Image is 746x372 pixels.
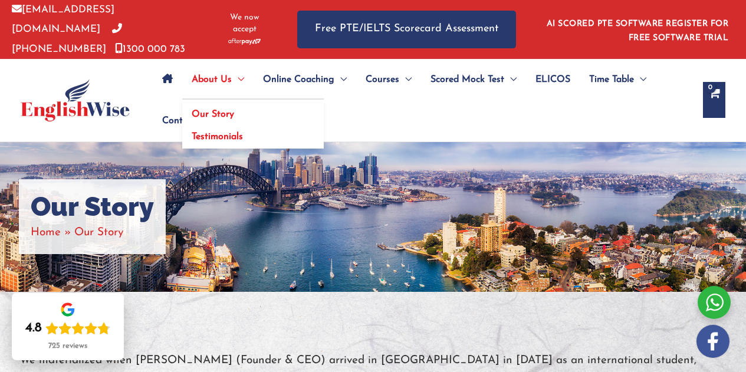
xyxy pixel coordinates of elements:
[526,59,580,100] a: ELICOS
[21,79,130,121] img: cropped-ew-logo
[356,59,421,100] a: CoursesMenu Toggle
[48,341,87,351] div: 725 reviews
[535,59,570,100] span: ELICOS
[221,12,268,35] span: We now accept
[430,59,504,100] span: Scored Mock Test
[504,59,517,100] span: Menu Toggle
[703,82,725,118] a: View Shopping Cart, empty
[153,100,196,141] a: Contact
[182,59,254,100] a: About UsMenu Toggle
[31,223,154,242] nav: Breadcrumbs
[192,132,243,141] span: Testimonials
[634,59,646,100] span: Menu Toggle
[25,320,110,337] div: Rating: 4.8 out of 5
[334,59,347,100] span: Menu Toggle
[192,110,234,119] span: Our Story
[115,44,185,54] a: 1300 000 783
[547,19,729,42] a: AI SCORED PTE SOFTWARE REGISTER FOR FREE SOFTWARE TRIAL
[31,191,154,223] h1: Our Story
[12,5,114,34] a: [EMAIL_ADDRESS][DOMAIN_NAME]
[162,100,196,141] span: Contact
[399,59,412,100] span: Menu Toggle
[74,227,123,238] span: Our Story
[25,320,42,337] div: 4.8
[263,59,334,100] span: Online Coaching
[254,59,356,100] a: Online CoachingMenu Toggle
[192,59,232,100] span: About Us
[540,10,734,48] aside: Header Widget 1
[696,325,729,358] img: white-facebook.png
[182,100,324,122] a: Our Story
[12,24,122,54] a: [PHONE_NUMBER]
[421,59,526,100] a: Scored Mock TestMenu Toggle
[31,227,61,238] a: Home
[297,11,516,48] a: Free PTE/IELTS Scorecard Assessment
[182,121,324,149] a: Testimonials
[232,59,244,100] span: Menu Toggle
[589,59,634,100] span: Time Table
[153,59,691,141] nav: Site Navigation: Main Menu
[366,59,399,100] span: Courses
[228,38,261,45] img: Afterpay-Logo
[580,59,656,100] a: Time TableMenu Toggle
